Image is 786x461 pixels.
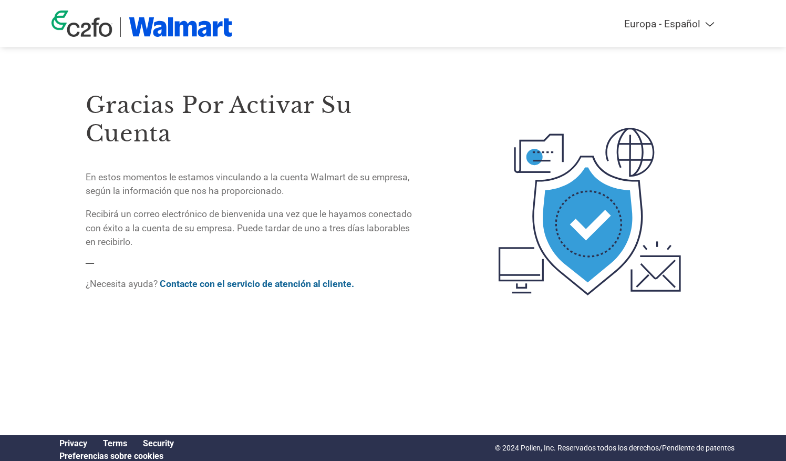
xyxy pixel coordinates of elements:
a: Privacy [59,438,87,448]
a: Contacte con el servicio de atención al cliente. [160,279,354,289]
p: En estos momentos le estamos vinculando a la cuenta Walmart de su empresa, según la información q... [86,170,418,198]
p: © 2024 Pollen, Inc. Reservados todos los derechos/Pendiente de patentes [495,443,735,454]
img: Walmart [129,17,232,37]
a: Cookie Preferences, opens a dedicated popup modal window [59,451,163,461]
p: ¿Necesita ayuda? [86,277,418,291]
img: activated [479,68,700,355]
a: Security [143,438,174,448]
div: Open Cookie Preferences Modal [51,451,182,461]
h3: Gracias por activar su cuenta [86,91,418,148]
p: Recibirá un correo electrónico de bienvenida una vez que le hayamos conectado con éxito a la cuen... [86,207,418,249]
a: Terms [103,438,127,448]
img: c2fo logo [51,11,112,37]
div: — [86,68,418,300]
